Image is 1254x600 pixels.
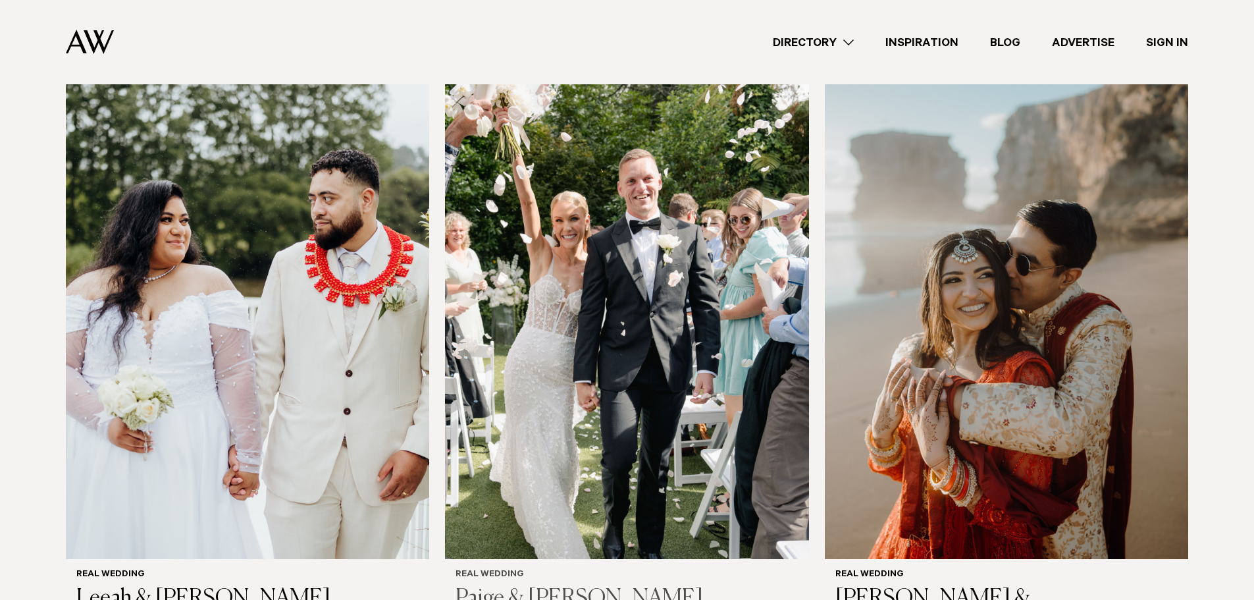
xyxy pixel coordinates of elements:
[835,570,1178,581] h6: Real Wedding
[456,570,798,581] h6: Real Wedding
[76,570,419,581] h6: Real Wedding
[974,34,1036,51] a: Blog
[1130,34,1204,51] a: Sign In
[757,34,870,51] a: Directory
[66,30,114,54] img: Auckland Weddings Logo
[870,34,974,51] a: Inspiration
[66,71,429,559] img: Real Wedding | Leeah & Toni
[825,71,1188,559] img: Real Wedding | Meenu & Pranshu
[1036,34,1130,51] a: Advertise
[445,71,808,559] img: Real Wedding | Paige & Ruan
